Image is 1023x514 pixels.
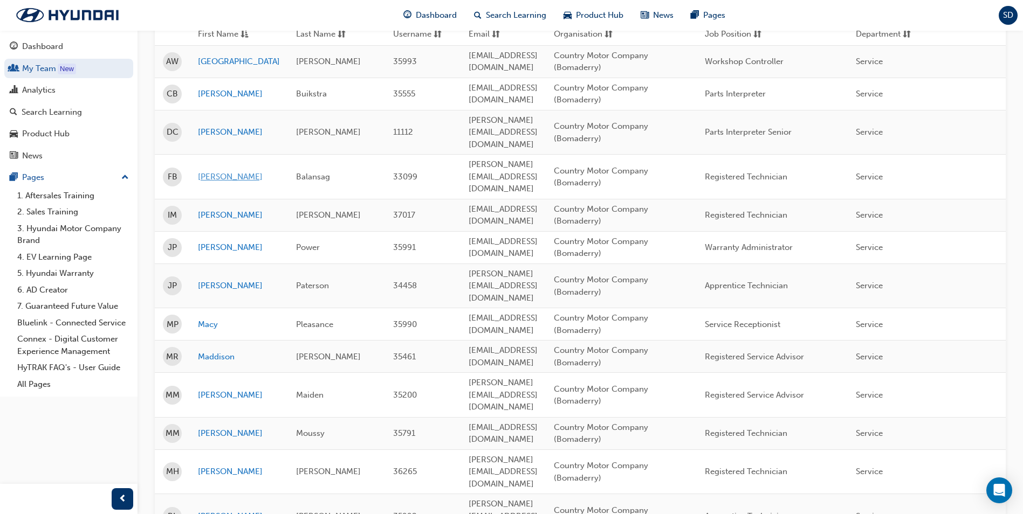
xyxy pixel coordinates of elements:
span: sorting-icon [605,28,613,41]
span: 35461 [393,352,416,362]
span: 34458 [393,281,417,290]
span: Service [856,242,883,252]
button: Organisationsorting-icon [554,28,613,41]
span: [PERSON_NAME] [296,352,361,362]
span: MP [167,318,178,331]
span: Pages [703,9,725,22]
span: CB [167,88,178,100]
div: Search Learning [22,106,82,119]
span: AW [166,55,178,68]
span: 37017 [393,210,415,220]
span: Product Hub [576,9,623,22]
span: [EMAIL_ADDRESS][DOMAIN_NAME] [469,51,538,73]
a: HyTRAK FAQ's - User Guide [13,359,133,376]
span: Country Motor Company (Bomaderry) [554,166,648,188]
span: MR [166,351,178,363]
span: News [653,9,674,22]
span: Email [469,28,490,41]
span: 35200 [393,390,417,400]
a: [PERSON_NAME] [198,389,280,401]
span: Service [856,89,883,99]
div: Tooltip anchor [58,64,76,74]
div: News [22,150,43,162]
span: Service [856,319,883,329]
span: sorting-icon [338,28,346,41]
a: All Pages [13,376,133,393]
span: Country Motor Company (Bomaderry) [554,345,648,367]
span: MM [166,389,180,401]
button: Job Positionsorting-icon [705,28,764,41]
span: Country Motor Company (Bomaderry) [554,51,648,73]
span: Dashboard [416,9,457,22]
a: [PERSON_NAME] [198,241,280,254]
span: MH [166,466,179,478]
span: [PERSON_NAME][EMAIL_ADDRESS][DOMAIN_NAME] [469,378,538,412]
button: Last Namesorting-icon [296,28,355,41]
a: [PERSON_NAME] [198,209,280,221]
span: Country Motor Company (Bomaderry) [554,121,648,143]
div: Open Intercom Messenger [986,477,1012,503]
span: [PERSON_NAME][EMAIL_ADDRESS][DOMAIN_NAME] [469,269,538,303]
a: [PERSON_NAME] [198,427,280,440]
span: Country Motor Company (Bomaderry) [554,83,648,105]
span: Service [856,57,883,66]
span: Service Receptionist [705,319,780,329]
div: Pages [22,171,44,184]
span: Country Motor Company (Bomaderry) [554,422,648,444]
span: Department [856,28,901,41]
span: Registered Technician [705,172,787,182]
a: [GEOGRAPHIC_DATA] [198,55,280,68]
a: 6. AD Creator [13,282,133,298]
a: My Team [4,59,133,79]
button: SD [999,6,1018,25]
span: sorting-icon [434,28,442,41]
a: Macy [198,318,280,331]
span: search-icon [474,9,482,22]
span: guage-icon [403,9,411,22]
span: 33099 [393,172,417,182]
a: 4. EV Learning Page [13,249,133,266]
span: Service [856,428,883,438]
a: News [4,146,133,166]
a: car-iconProduct Hub [555,4,632,26]
span: DC [167,126,178,138]
a: search-iconSearch Learning [465,4,555,26]
a: Dashboard [4,37,133,57]
a: [PERSON_NAME] [198,280,280,292]
a: 5. Hyundai Warranty [13,265,133,282]
span: news-icon [10,151,18,161]
a: [PERSON_NAME] [198,126,280,138]
span: Workshop Controller [705,57,784,66]
a: Bluelink - Connected Service [13,315,133,331]
span: Organisation [554,28,602,41]
span: sorting-icon [903,28,911,41]
span: 11112 [393,127,413,137]
span: search-icon [10,108,17,117]
span: Country Motor Company (Bomaderry) [554,313,648,335]
span: IM [168,209,177,221]
span: car-icon [564,9,572,22]
span: Service [856,127,883,137]
a: Analytics [4,80,133,100]
span: 35991 [393,242,416,252]
span: Registered Technician [705,428,787,438]
img: Trak [5,4,129,26]
span: 35791 [393,428,415,438]
span: people-icon [10,64,18,74]
a: 3. Hyundai Motor Company Brand [13,220,133,249]
span: Service [856,390,883,400]
button: Pages [4,168,133,187]
span: Service [856,281,883,290]
span: Country Motor Company (Bomaderry) [554,237,648,259]
span: Job Position [705,28,751,41]
a: [PERSON_NAME] [198,171,280,183]
button: Emailsorting-icon [469,28,528,41]
span: Service [856,210,883,220]
span: FB [168,171,177,183]
div: Dashboard [22,40,63,53]
span: Paterson [296,281,329,290]
span: Service [856,352,883,362]
span: guage-icon [10,42,18,52]
span: [EMAIL_ADDRESS][DOMAIN_NAME] [469,237,538,259]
